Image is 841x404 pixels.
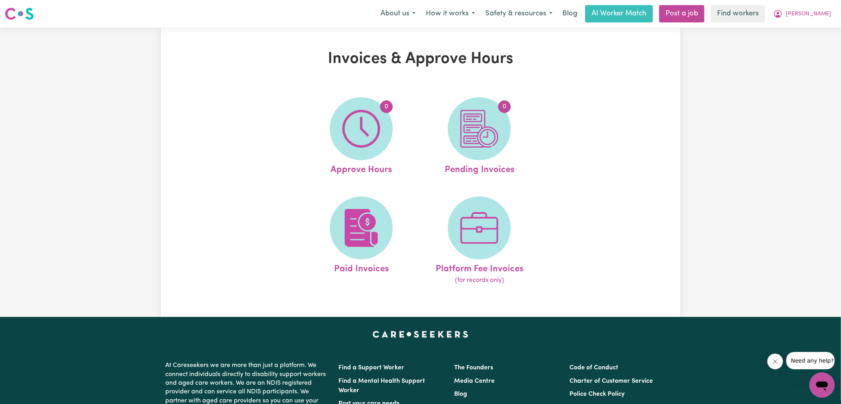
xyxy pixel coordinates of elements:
span: (for records only) [455,276,504,285]
button: Safety & resources [480,6,558,22]
span: Pending Invoices [445,160,514,177]
span: [PERSON_NAME] [786,10,831,19]
a: Find workers [711,5,765,22]
span: Paid Invoices [334,259,389,276]
a: AI Worker Match [585,5,653,22]
a: The Founders [454,365,493,371]
a: Careseekers logo [5,5,34,23]
a: Find a Support Worker [339,365,405,371]
span: Platform Fee Invoices [436,259,523,276]
img: Careseekers logo [5,7,34,21]
span: 0 [498,100,511,113]
a: Pending Invoices [423,97,536,177]
a: Careseekers home page [373,331,468,337]
iframe: Button to launch messaging window [810,372,835,398]
iframe: Message from company [786,352,835,369]
button: About us [375,6,421,22]
button: How it works [421,6,480,22]
a: Code of Conduct [569,365,618,371]
a: Find a Mental Health Support Worker [339,378,425,394]
a: Approve Hours [305,97,418,177]
a: Police Check Policy [569,391,625,397]
span: Approve Hours [331,160,392,177]
h1: Invoices & Approve Hours [252,50,589,69]
a: Blog [558,5,582,22]
span: 0 [380,100,393,113]
a: Charter of Customer Service [569,378,653,384]
a: Media Centre [454,378,495,384]
a: Blog [454,391,467,397]
a: Paid Invoices [305,196,418,285]
a: Platform Fee Invoices(for records only) [423,196,536,285]
button: My Account [768,6,836,22]
iframe: Close message [767,354,783,369]
a: Post a job [659,5,704,22]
